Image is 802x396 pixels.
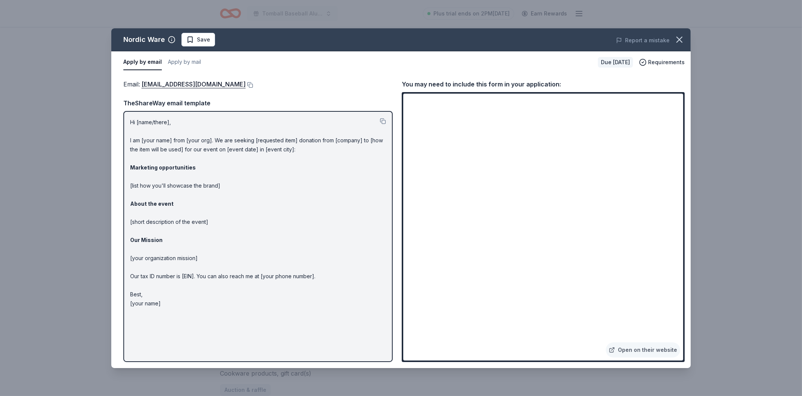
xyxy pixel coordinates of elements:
a: [EMAIL_ADDRESS][DOMAIN_NAME] [141,79,246,89]
strong: About the event [130,200,174,207]
strong: Marketing opportunities [130,164,196,171]
button: Save [181,33,215,46]
button: Report a mistake [616,36,670,45]
span: Requirements [648,58,685,67]
div: Nordic Ware [123,34,165,46]
a: Open on their website [606,342,680,357]
div: Due [DATE] [598,57,633,68]
div: You may need to include this form in your application: [402,79,685,89]
button: Apply by email [123,54,162,70]
strong: Our Mission [130,237,163,243]
div: TheShareWay email template [123,98,393,108]
button: Requirements [639,58,685,67]
span: Email : [123,80,246,88]
p: Hi [name/there], I am [your name] from [your org]. We are seeking [requested item] donation from ... [130,118,386,308]
span: Save [197,35,210,44]
button: Apply by mail [168,54,201,70]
